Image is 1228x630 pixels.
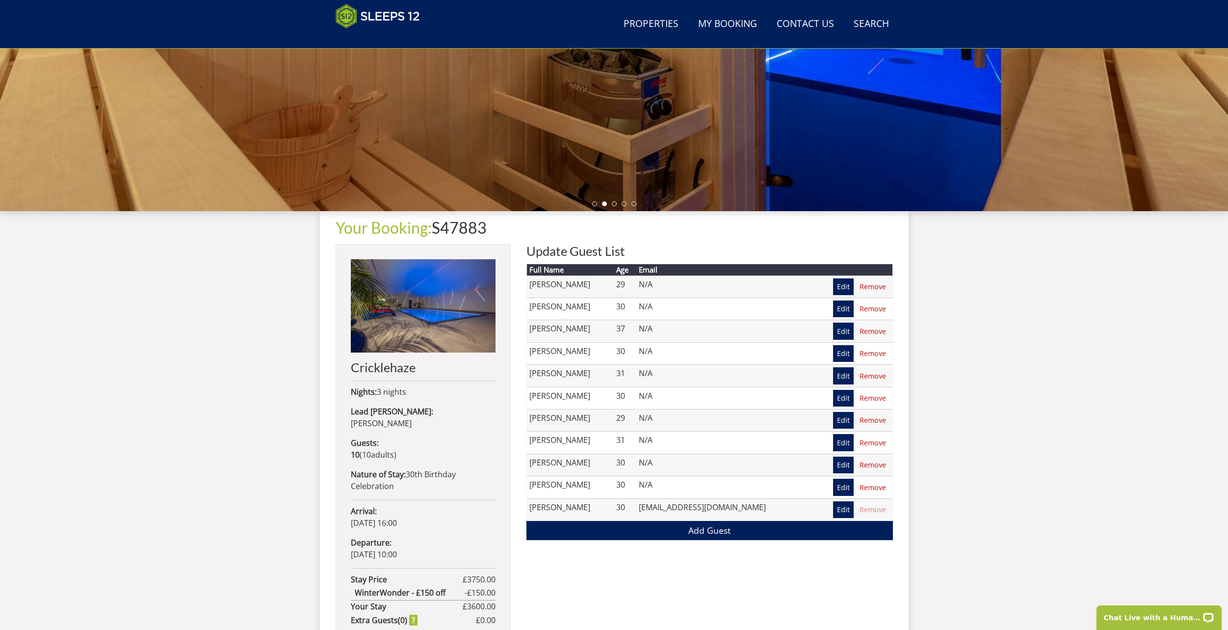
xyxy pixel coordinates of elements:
td: N/A [636,432,810,454]
a: Properties [620,13,682,35]
td: 31 [614,432,636,454]
td: N/A [636,409,810,431]
strong: Nature of Stay: [351,469,406,480]
strong: WinterWonder - £150 off [355,587,465,599]
th: Full Name [526,264,614,275]
span: s [390,449,394,460]
a: Remove [856,301,890,317]
td: 30 [614,476,636,498]
td: [PERSON_NAME] [526,365,614,387]
span: £ [463,601,496,612]
span: [PERSON_NAME] [351,418,412,429]
td: 30 [614,454,636,476]
strong: Extra Guest ( ) [351,614,418,626]
a: Remove [856,323,890,339]
strong: Arrival: [351,506,377,517]
td: 30 [614,342,636,364]
a: Remove [856,367,890,384]
td: [PERSON_NAME] [526,387,614,409]
a: Edit [833,278,854,295]
a: Remove [856,457,890,473]
td: N/A [636,365,810,387]
td: 31 [614,365,636,387]
a: Edit [833,479,854,495]
span: -£ [465,587,496,599]
img: An image of 'Cricklehaze' [351,259,496,353]
td: [EMAIL_ADDRESS][DOMAIN_NAME] [636,498,810,520]
p: 30th Birthday Celebration [351,468,496,492]
span: s [394,615,398,626]
a: Remove [856,434,890,451]
a: Edit [833,412,854,429]
strong: Stay Price [351,574,463,585]
td: 29 [614,409,636,431]
td: N/A [636,275,810,298]
span: 0 [400,615,405,626]
span: 0.00 [480,615,496,626]
td: 30 [614,498,636,520]
strong: Guests: [351,438,379,448]
td: [PERSON_NAME] [526,432,614,454]
iframe: LiveChat chat widget [1090,599,1228,630]
img: Sleeps 12 [336,4,420,28]
td: [PERSON_NAME] [526,275,614,298]
span: £ [476,614,496,626]
td: [PERSON_NAME] [526,409,614,431]
span: 150.00 [471,587,496,598]
td: N/A [636,320,810,342]
a: Remove [856,345,890,362]
td: 30 [614,387,636,409]
td: N/A [636,476,810,498]
p: 3 nights [351,386,496,398]
p: [DATE] 10:00 [351,537,496,560]
iframe: Customer reviews powered by Trustpilot [331,34,434,43]
a: Remove [856,479,890,495]
td: [PERSON_NAME] [526,320,614,342]
a: My Booking [694,13,761,35]
p: [DATE] 16:00 [351,505,496,529]
a: Edit [833,323,854,339]
td: [PERSON_NAME] [526,498,614,520]
td: 29 [614,275,636,298]
a: Contact Us [773,13,838,35]
a: Your Booking: [336,218,432,237]
a: Remove [856,278,890,295]
a: Edit [833,457,854,473]
td: [PERSON_NAME] [526,298,614,320]
h1: S47883 [336,219,893,236]
th: Email [636,264,810,275]
td: N/A [636,387,810,409]
td: 30 [614,298,636,320]
span: 3600.00 [467,601,496,612]
span: ( ) [351,449,396,460]
a: Remove [856,412,890,429]
a: Edit [833,501,854,518]
strong: Your Stay [351,601,463,612]
strong: Departure: [351,537,392,548]
td: N/A [636,298,810,320]
span: adult [362,449,394,460]
th: Age [614,264,636,275]
a: Edit [833,390,854,407]
td: 37 [614,320,636,342]
h2: Cricklehaze [351,360,496,374]
h2: Update Guest List [526,244,893,258]
a: Add Guest [526,521,893,540]
td: [PERSON_NAME] [526,476,614,498]
td: [PERSON_NAME] [526,454,614,476]
span: £ [463,574,496,585]
a: Search [850,13,893,35]
a: Cricklehaze [351,259,496,374]
span: 10 [362,449,371,460]
strong: Lead [PERSON_NAME]: [351,406,433,417]
a: Edit [833,434,854,451]
span: 3750.00 [467,574,496,585]
strong: Nights: [351,386,377,397]
td: [PERSON_NAME] [526,342,614,364]
strong: 10 [351,449,360,460]
a: Remove [856,501,890,518]
a: Remove [856,390,890,407]
a: Edit [833,301,854,317]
